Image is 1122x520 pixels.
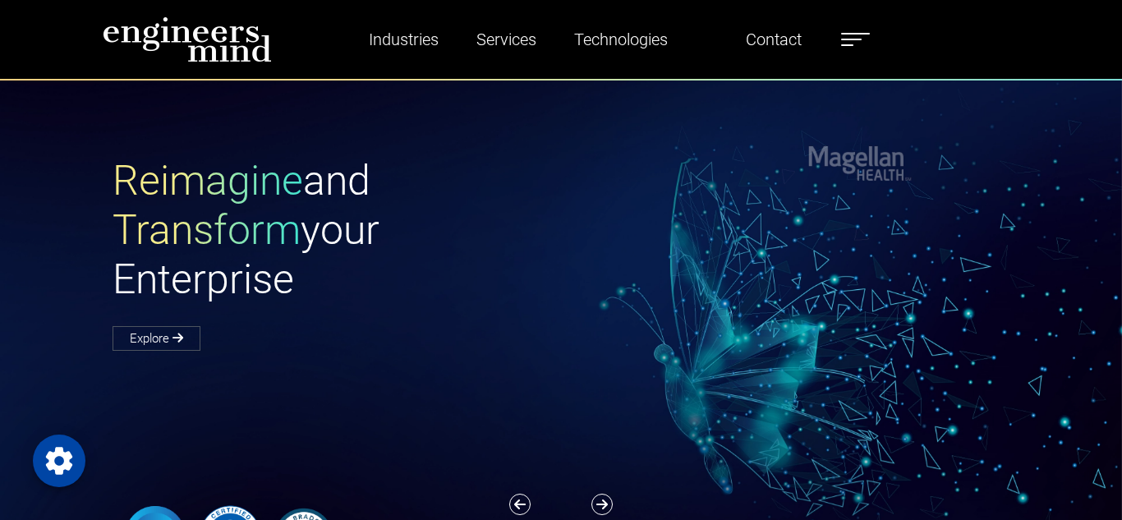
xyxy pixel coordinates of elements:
h1: and your Enterprise [113,156,561,304]
a: Services [470,21,543,58]
span: Reimagine [113,157,303,205]
a: Explore [113,326,200,351]
img: logo [103,16,272,62]
span: Transform [113,206,301,254]
a: Contact [739,21,808,58]
a: Industries [362,21,445,58]
a: Technologies [568,21,674,58]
